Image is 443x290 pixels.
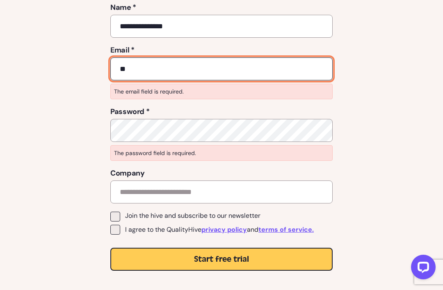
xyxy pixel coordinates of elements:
[110,84,333,99] p: The email field is required.
[194,253,249,265] span: Start free trial
[201,225,247,235] a: privacy policy
[110,44,333,56] label: Email *
[110,106,333,117] label: Password *
[258,225,314,235] a: terms of service.
[110,145,333,161] p: The password field is required.
[110,167,333,179] label: Company
[125,225,314,235] span: I agree to the QualityHive and
[125,212,260,220] span: Join the hive and subscribe to our newsletter
[404,251,439,286] iframe: LiveChat chat widget
[110,2,333,13] label: Name *
[110,248,333,271] button: Start free trial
